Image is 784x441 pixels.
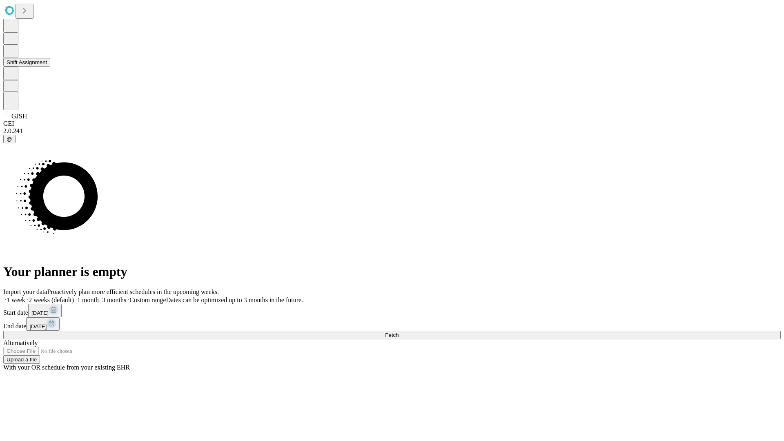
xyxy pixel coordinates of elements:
[28,304,62,317] button: [DATE]
[47,288,219,295] span: Proactively plan more efficient schedules in the upcoming weeks.
[29,323,47,330] span: [DATE]
[3,304,781,317] div: Start date
[166,296,303,303] span: Dates can be optimized up to 3 months in the future.
[3,120,781,127] div: GEI
[11,113,27,120] span: GJSH
[7,136,12,142] span: @
[29,296,74,303] span: 2 weeks (default)
[3,331,781,339] button: Fetch
[3,339,38,346] span: Alternatively
[385,332,399,338] span: Fetch
[26,317,60,331] button: [DATE]
[3,288,47,295] span: Import your data
[3,127,781,135] div: 2.0.241
[31,310,49,316] span: [DATE]
[3,364,130,371] span: With your OR schedule from your existing EHR
[102,296,126,303] span: 3 months
[3,317,781,331] div: End date
[129,296,166,303] span: Custom range
[3,355,40,364] button: Upload a file
[3,58,50,67] button: Shift Assignment
[77,296,99,303] span: 1 month
[7,296,25,303] span: 1 week
[3,264,781,279] h1: Your planner is empty
[3,135,16,143] button: @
